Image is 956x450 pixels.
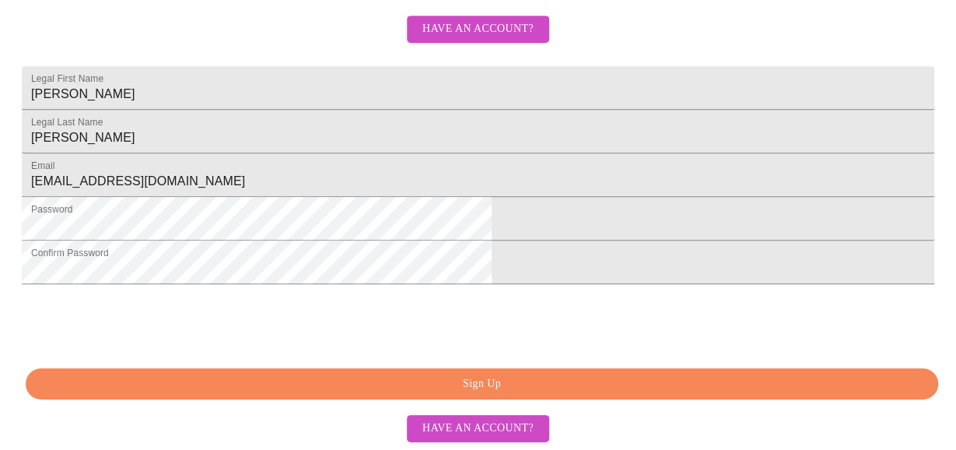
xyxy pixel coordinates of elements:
button: Sign Up [26,368,938,400]
button: Have an account? [407,16,549,43]
span: Have an account? [422,19,534,39]
iframe: reCAPTCHA [22,292,258,353]
span: Sign Up [44,374,920,394]
a: Have an account? [403,420,553,434]
button: Have an account? [407,415,549,442]
a: Have an account? [403,33,553,46]
span: Have an account? [422,419,534,438]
